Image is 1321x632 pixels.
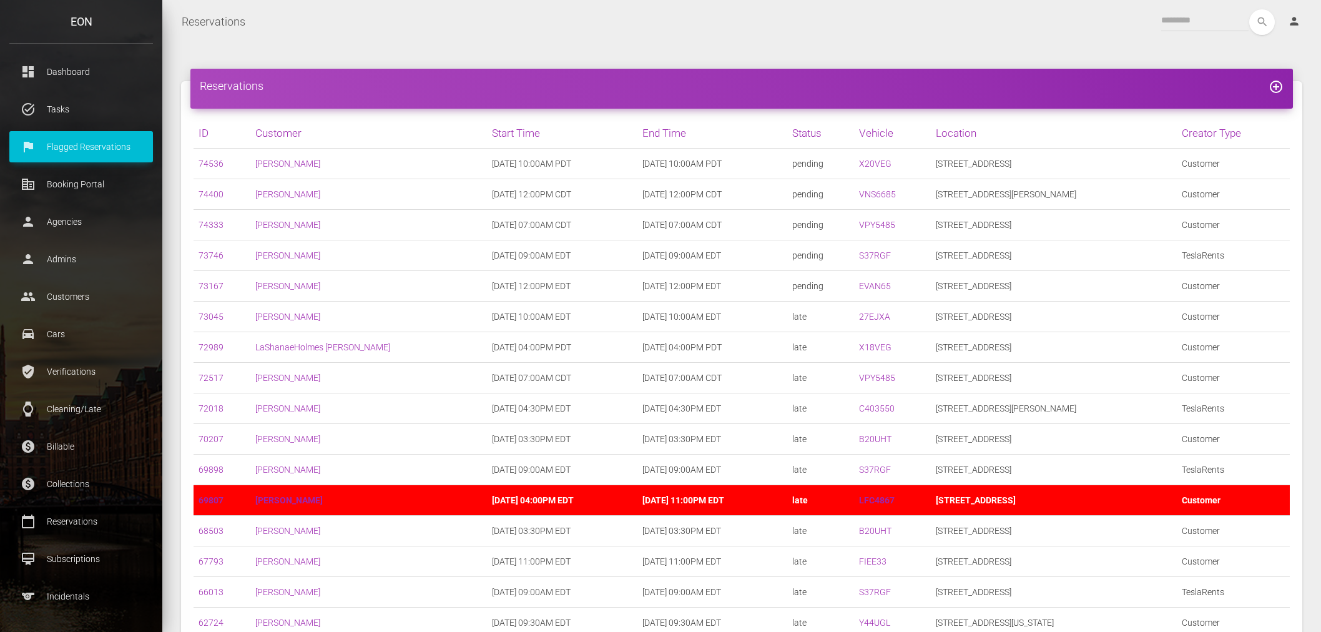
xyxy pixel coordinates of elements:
[1269,79,1284,92] a: add_circle_outline
[487,546,637,577] td: [DATE] 11:00PM EDT
[19,437,144,456] p: Billable
[931,240,1177,271] td: [STREET_ADDRESS]
[9,56,153,87] a: dashboard Dashboard
[1177,149,1290,179] td: Customer
[9,206,153,237] a: person Agencies
[787,577,855,608] td: late
[787,363,855,393] td: late
[9,431,153,462] a: paid Billable
[9,468,153,500] a: paid Collections
[255,526,320,536] a: [PERSON_NAME]
[931,546,1177,577] td: [STREET_ADDRESS]
[487,424,637,455] td: [DATE] 03:30PM EDT
[255,342,390,352] a: LaShanaeHolmes [PERSON_NAME]
[199,587,223,597] a: 66013
[787,455,855,485] td: late
[255,220,320,230] a: [PERSON_NAME]
[487,455,637,485] td: [DATE] 09:00AM EDT
[1177,393,1290,424] td: TeslaRents
[182,6,245,37] a: Reservations
[487,577,637,608] td: [DATE] 09:00AM EDT
[19,250,144,269] p: Admins
[637,149,787,179] td: [DATE] 10:00AM PDT
[637,332,787,363] td: [DATE] 04:00PM PDT
[487,302,637,332] td: [DATE] 10:00AM EDT
[487,271,637,302] td: [DATE] 12:00PM EDT
[931,485,1177,516] td: [STREET_ADDRESS]
[787,118,855,149] th: Status
[859,281,891,291] a: EVAN65
[1177,179,1290,210] td: Customer
[19,400,144,418] p: Cleaning/Late
[787,179,855,210] td: pending
[859,556,886,566] a: FIEE33
[199,465,223,475] a: 69898
[255,403,320,413] a: [PERSON_NAME]
[199,373,223,383] a: 72517
[255,312,320,322] a: [PERSON_NAME]
[199,312,223,322] a: 73045
[637,271,787,302] td: [DATE] 12:00PM EDT
[1279,9,1312,34] a: person
[255,250,320,260] a: [PERSON_NAME]
[931,179,1177,210] td: [STREET_ADDRESS][PERSON_NAME]
[9,506,153,537] a: calendar_today Reservations
[931,332,1177,363] td: [STREET_ADDRESS]
[1177,332,1290,363] td: Customer
[9,131,153,162] a: flag Flagged Reservations
[1177,485,1290,516] td: Customer
[9,356,153,387] a: verified_user Verifications
[199,220,223,230] a: 74333
[199,281,223,291] a: 73167
[859,465,891,475] a: S37RGF
[787,210,855,240] td: pending
[859,373,895,383] a: VPY5485
[931,363,1177,393] td: [STREET_ADDRESS]
[487,240,637,271] td: [DATE] 09:00AM EDT
[19,362,144,381] p: Verifications
[9,581,153,612] a: sports Incidentals
[787,240,855,271] td: pending
[9,94,153,125] a: task_alt Tasks
[487,516,637,546] td: [DATE] 03:30PM EDT
[19,175,144,194] p: Booking Portal
[1269,79,1284,94] i: add_circle_outline
[931,210,1177,240] td: [STREET_ADDRESS]
[859,250,891,260] a: S37RGF
[487,332,637,363] td: [DATE] 04:00PM PDT
[1177,455,1290,485] td: TeslaRents
[859,159,891,169] a: X20VEG
[19,62,144,81] p: Dashboard
[487,393,637,424] td: [DATE] 04:30PM EDT
[859,587,891,597] a: S37RGF
[637,393,787,424] td: [DATE] 04:30PM EDT
[255,465,320,475] a: [PERSON_NAME]
[19,325,144,343] p: Cars
[19,550,144,568] p: Subscriptions
[637,302,787,332] td: [DATE] 10:00AM EDT
[787,393,855,424] td: late
[931,393,1177,424] td: [STREET_ADDRESS][PERSON_NAME]
[931,118,1177,149] th: Location
[1177,424,1290,455] td: Customer
[637,240,787,271] td: [DATE] 09:00AM EDT
[637,546,787,577] td: [DATE] 11:00PM EDT
[859,434,891,444] a: B20UHT
[637,210,787,240] td: [DATE] 07:00AM CDT
[637,118,787,149] th: End Time
[487,149,637,179] td: [DATE] 10:00AM PDT
[859,342,891,352] a: X18VEG
[859,312,890,322] a: 27EJXA
[199,403,223,413] a: 72018
[9,169,153,200] a: corporate_fare Booking Portal
[9,318,153,350] a: drive_eta Cars
[787,271,855,302] td: pending
[931,455,1177,485] td: [STREET_ADDRESS]
[250,118,487,149] th: Customer
[1177,271,1290,302] td: Customer
[255,159,320,169] a: [PERSON_NAME]
[1177,577,1290,608] td: TeslaRents
[854,118,931,149] th: Vehicle
[9,244,153,275] a: person Admins
[859,526,891,536] a: B20UHT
